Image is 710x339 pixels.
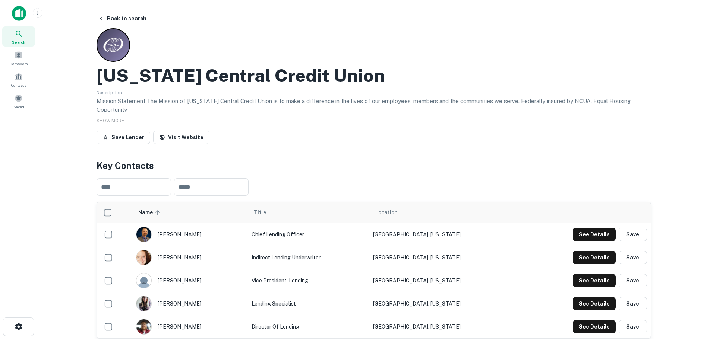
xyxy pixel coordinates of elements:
[10,61,28,67] span: Borrowers
[619,251,647,264] button: Save
[136,319,151,334] img: 1516485691702
[369,315,521,338] td: [GEOGRAPHIC_DATA], [US_STATE]
[136,273,244,288] div: [PERSON_NAME]
[95,12,149,25] button: Back to search
[136,296,244,311] div: [PERSON_NAME]
[97,159,651,172] h4: Key Contacts
[673,279,710,315] iframe: Chat Widget
[11,82,26,88] span: Contacts
[136,250,244,265] div: [PERSON_NAME]
[97,90,122,95] span: Description
[12,6,26,21] img: capitalize-icon.png
[97,131,150,144] button: Save Lender
[619,274,647,287] button: Save
[248,223,369,246] td: Chief Lending Officer
[2,70,35,90] a: Contacts
[619,297,647,310] button: Save
[369,269,521,292] td: [GEOGRAPHIC_DATA], [US_STATE]
[2,26,35,47] a: Search
[248,292,369,315] td: Lending Specialist
[573,274,616,287] button: See Details
[369,292,521,315] td: [GEOGRAPHIC_DATA], [US_STATE]
[136,227,151,242] img: 1628040673545
[573,228,616,241] button: See Details
[138,208,162,217] span: Name
[248,269,369,292] td: Vice President, Lending
[136,296,151,311] img: 1547262556919
[136,319,244,335] div: [PERSON_NAME]
[97,97,651,114] p: Mission Statement The Mission of [US_STATE] Central Credit Union is to make a difference in the l...
[132,202,248,223] th: Name
[13,104,24,110] span: Saved
[369,223,521,246] td: [GEOGRAPHIC_DATA], [US_STATE]
[97,118,124,123] span: SHOW MORE
[573,320,616,333] button: See Details
[254,208,276,217] span: Title
[97,65,385,86] h2: [US_STATE] Central Credit Union
[2,48,35,68] a: Borrowers
[619,320,647,333] button: Save
[573,297,616,310] button: See Details
[375,208,398,217] span: Location
[248,246,369,269] td: Indirect Lending Underwriter
[136,250,151,265] img: 1725916399769
[153,131,209,144] a: Visit Website
[2,91,35,111] a: Saved
[136,227,244,242] div: [PERSON_NAME]
[369,246,521,269] td: [GEOGRAPHIC_DATA], [US_STATE]
[369,202,521,223] th: Location
[248,202,369,223] th: Title
[12,39,25,45] span: Search
[248,315,369,338] td: Director of Lending
[573,251,616,264] button: See Details
[619,228,647,241] button: Save
[136,273,151,288] img: 9c8pery4andzj6ohjkjp54ma2
[97,202,651,338] div: scrollable content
